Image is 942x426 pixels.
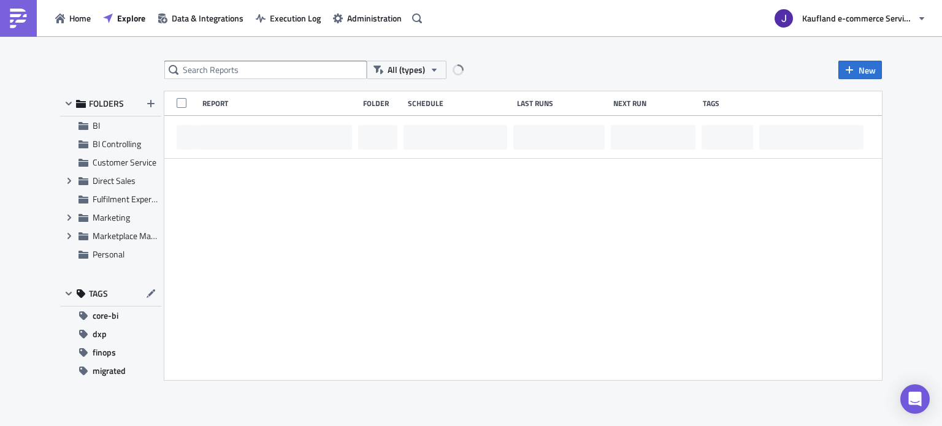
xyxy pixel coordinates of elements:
span: New [859,64,876,77]
span: Personal [93,248,124,261]
button: core-bi [60,306,161,325]
span: migrated [93,362,126,380]
span: Customer Service [93,156,156,169]
div: Open Intercom Messenger [900,384,930,414]
span: BI Controlling [93,137,141,150]
div: Next Run [613,99,697,108]
div: Schedule [408,99,511,108]
span: Explore [117,12,145,25]
span: BI [93,119,100,132]
button: Execution Log [250,9,327,28]
span: dxp [93,325,107,343]
button: migrated [60,362,161,380]
span: Marketplace Management [93,229,188,242]
span: TAGS [89,288,108,299]
img: PushMetrics [9,9,28,28]
img: Avatar [773,8,794,29]
button: Home [49,9,97,28]
span: Direct Sales [93,174,136,187]
span: core-bi [93,306,118,325]
span: Fulfilment Experience [93,192,170,205]
span: Kaufland e-commerce Services GmbH & Co. KG [802,12,913,25]
span: Execution Log [270,12,321,25]
button: Administration [327,9,408,28]
button: dxp [60,325,161,343]
span: FOLDERS [89,98,124,109]
span: Marketing [93,211,130,224]
div: Tags [703,99,754,108]
span: finops [93,343,116,362]
div: Last Runs [517,99,607,108]
input: Search Reports [164,61,367,79]
div: Folder [363,99,402,108]
button: Data & Integrations [151,9,250,28]
span: Administration [347,12,402,25]
div: Report [202,99,357,108]
button: New [838,61,882,79]
span: Home [69,12,91,25]
button: Explore [97,9,151,28]
button: finops [60,343,161,362]
span: All (types) [388,63,425,77]
button: All (types) [367,61,446,79]
span: Data & Integrations [172,12,243,25]
button: Kaufland e-commerce Services GmbH & Co. KG [767,5,933,32]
